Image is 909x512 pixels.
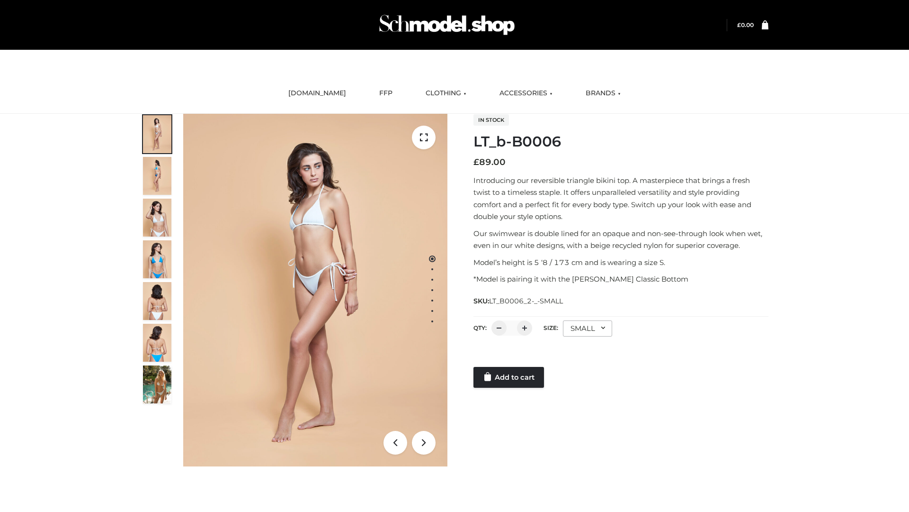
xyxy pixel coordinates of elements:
[737,21,754,28] bdi: 0.00
[143,157,171,195] img: ArielClassicBikiniTop_CloudNine_AzureSky_OW114ECO_2-scaled.jpg
[737,21,741,28] span: £
[372,83,400,104] a: FFP
[281,83,353,104] a: [DOMAIN_NAME]
[473,367,544,388] a: Add to cart
[489,297,563,305] span: LT_B0006_2-_-SMALL
[473,256,768,269] p: Model’s height is 5 ‘8 / 173 cm and is wearing a size S.
[579,83,628,104] a: BRANDS
[473,174,768,223] p: Introducing our reversible triangle bikini top. A masterpiece that brings a fresh twist to a time...
[473,324,487,331] label: QTY:
[183,114,447,466] img: ArielClassicBikiniTop_CloudNine_AzureSky_OW114ECO_1
[473,273,768,285] p: *Model is pairing it with the [PERSON_NAME] Classic Bottom
[143,240,171,278] img: ArielClassicBikiniTop_CloudNine_AzureSky_OW114ECO_4-scaled.jpg
[473,228,768,252] p: Our swimwear is double lined for an opaque and non-see-through look when wet, even in our white d...
[143,282,171,320] img: ArielClassicBikiniTop_CloudNine_AzureSky_OW114ECO_7-scaled.jpg
[473,157,506,167] bdi: 89.00
[544,324,558,331] label: Size:
[492,83,560,104] a: ACCESSORIES
[143,324,171,362] img: ArielClassicBikiniTop_CloudNine_AzureSky_OW114ECO_8-scaled.jpg
[143,115,171,153] img: ArielClassicBikiniTop_CloudNine_AzureSky_OW114ECO_1-scaled.jpg
[737,21,754,28] a: £0.00
[376,6,518,44] img: Schmodel Admin 964
[473,133,768,150] h1: LT_b-B0006
[563,320,612,337] div: SMALL
[143,366,171,403] img: Arieltop_CloudNine_AzureSky2.jpg
[473,114,509,126] span: In stock
[473,295,564,307] span: SKU:
[473,157,479,167] span: £
[143,199,171,237] img: ArielClassicBikiniTop_CloudNine_AzureSky_OW114ECO_3-scaled.jpg
[419,83,473,104] a: CLOTHING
